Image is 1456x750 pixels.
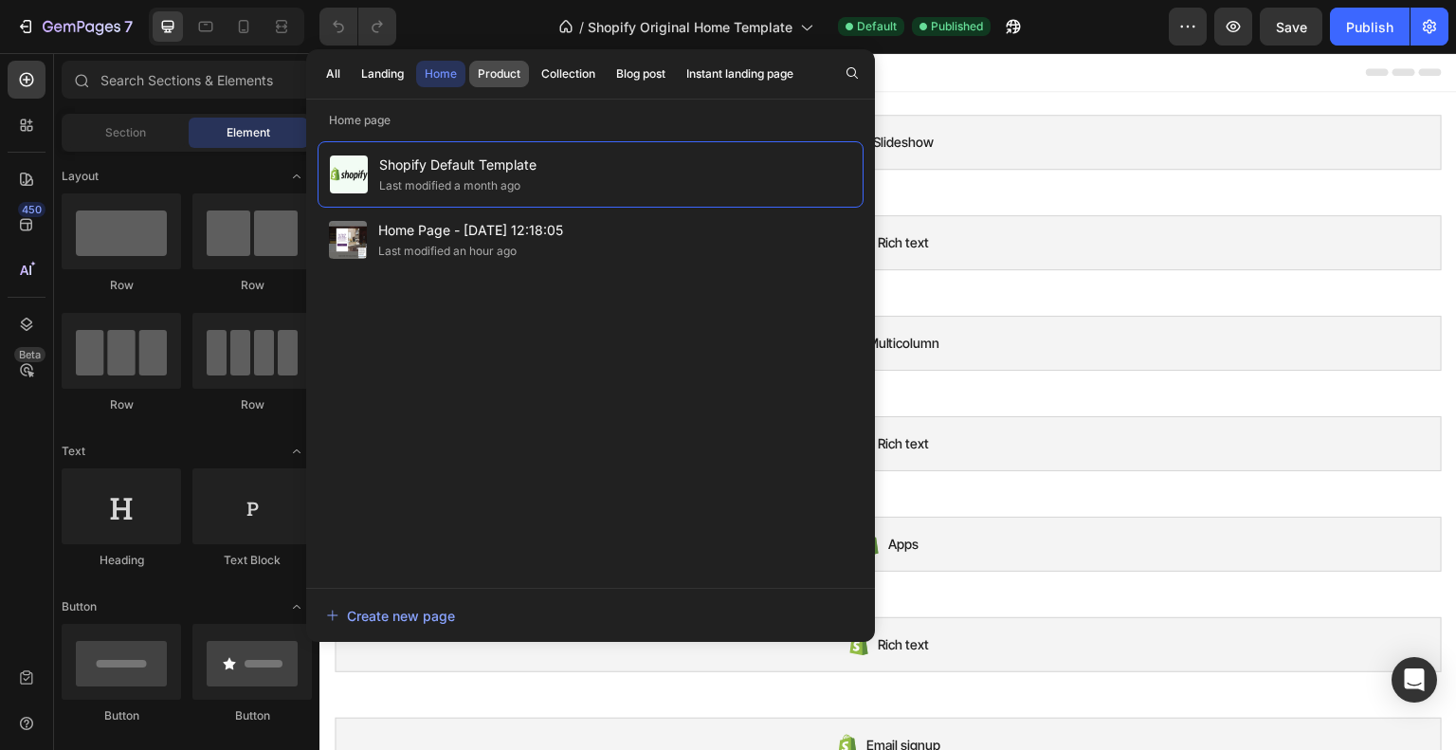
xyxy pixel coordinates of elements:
[378,219,563,242] span: Home Page - [DATE] 12:18:05
[8,8,141,46] button: 7
[558,580,610,603] span: Rich text
[192,552,312,569] div: Text Block
[678,61,802,87] button: Instant landing page
[326,65,340,82] div: All
[548,279,621,302] span: Multicolumn
[192,707,312,724] div: Button
[62,552,181,569] div: Heading
[931,18,983,35] span: Published
[378,242,517,261] div: Last modified an hour ago
[124,15,133,38] p: 7
[608,61,674,87] button: Blog post
[554,78,614,101] span: Slideshow
[686,65,793,82] div: Instant landing page
[62,277,181,294] div: Row
[361,65,404,82] div: Landing
[416,61,465,87] button: Home
[326,606,455,626] div: Create new page
[533,61,604,87] button: Collection
[62,61,312,99] input: Search Sections & Elements
[62,396,181,413] div: Row
[541,65,595,82] div: Collection
[588,17,792,37] span: Shopify Original Home Template
[579,17,584,37] span: /
[325,596,856,634] button: Create new page
[306,111,875,130] p: Home page
[547,681,621,704] span: Email signup
[62,443,85,460] span: Text
[1260,8,1322,46] button: Save
[282,161,312,192] span: Toggle open
[558,379,610,402] span: Rich text
[282,592,312,622] span: Toggle open
[1276,19,1307,35] span: Save
[192,277,312,294] div: Row
[425,65,457,82] div: Home
[569,480,599,503] span: Apps
[282,436,312,466] span: Toggle open
[319,8,396,46] div: Undo/Redo
[379,176,520,195] div: Last modified a month ago
[227,124,270,141] span: Element
[105,124,146,141] span: Section
[558,178,610,201] span: Rich text
[1346,17,1393,37] div: Publish
[478,65,520,82] div: Product
[1392,657,1437,703] div: Open Intercom Messenger
[318,61,349,87] button: All
[62,168,99,185] span: Layout
[18,202,45,217] div: 450
[14,347,45,362] div: Beta
[62,707,181,724] div: Button
[469,61,529,87] button: Product
[62,598,97,615] span: Button
[1330,8,1410,46] button: Publish
[616,65,665,82] div: Blog post
[379,154,537,176] span: Shopify Default Template
[192,396,312,413] div: Row
[353,61,412,87] button: Landing
[857,18,897,35] span: Default
[319,53,1456,750] iframe: Design area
